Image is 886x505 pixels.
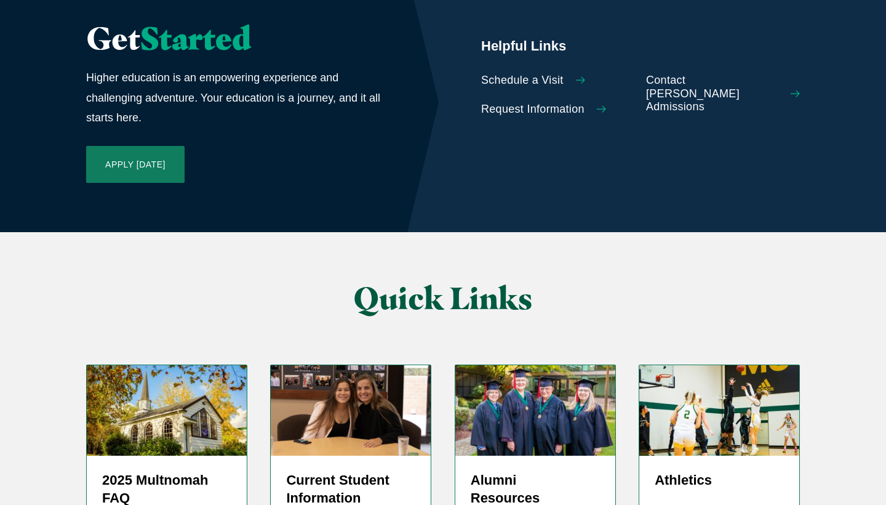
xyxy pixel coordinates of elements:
[646,74,778,114] span: Contact [PERSON_NAME] Admissions
[455,365,615,455] img: 50 Year Alumni 2019
[86,146,185,183] a: Apply [DATE]
[481,74,564,87] span: Schedule a Visit
[209,281,677,315] h2: Quick Links
[481,74,635,87] a: Schedule a Visit
[646,74,800,114] a: Contact [PERSON_NAME] Admissions
[481,37,800,55] h5: Helpful Links
[481,103,585,116] span: Request Information
[481,103,635,116] a: Request Information
[271,365,431,455] img: screenshot-2024-05-27-at-1.37.12-pm
[86,22,383,55] h2: Get
[86,68,383,127] p: Higher education is an empowering experience and challenging adventure. Your education is a journ...
[140,19,251,57] span: Started
[87,365,247,455] img: Prayer Chapel in Fall
[655,471,784,490] h5: Athletics
[639,365,799,455] img: WBBALL_WEB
